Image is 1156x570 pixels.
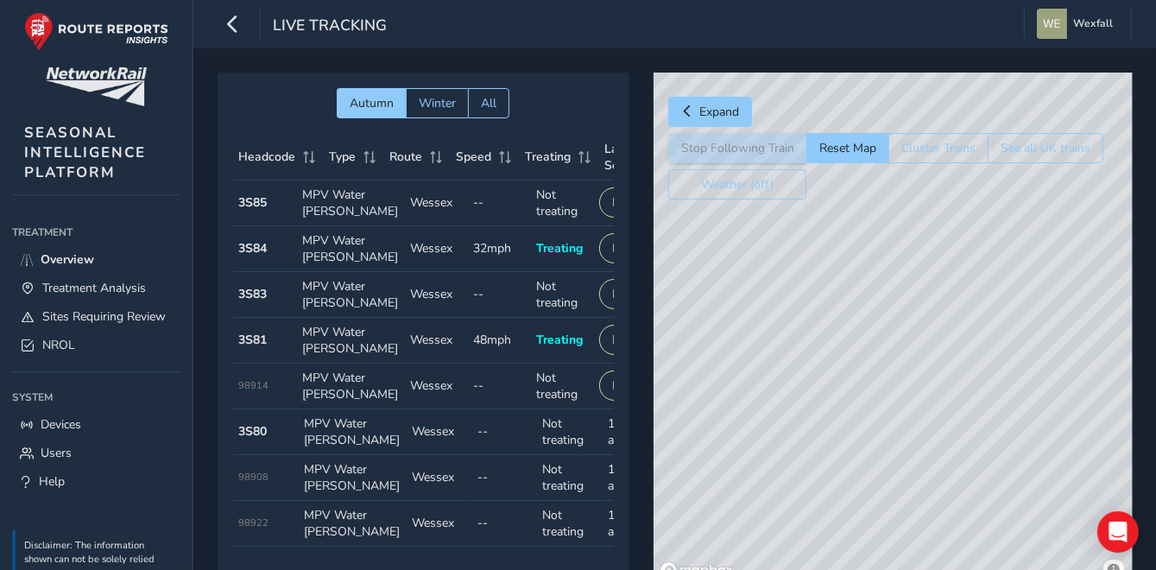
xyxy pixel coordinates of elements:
[239,516,269,529] span: 98922
[1073,9,1113,39] span: Wexfall
[888,133,988,163] button: Cluster Trains
[530,364,593,409] td: Not treating
[599,187,647,218] button: Live
[404,364,467,409] td: Wessex
[536,240,583,256] span: Treating
[296,318,404,364] td: MPV Water [PERSON_NAME]
[239,423,268,440] strong: 3S80
[536,501,602,547] td: Not treating
[41,251,94,268] span: Overview
[12,245,180,274] a: Overview
[467,318,530,364] td: 48mph
[12,302,180,331] a: Sites Requiring Review
[12,274,180,302] a: Treatment Analysis
[602,501,667,547] td: 10 hours ago
[699,104,739,120] span: Expand
[419,95,456,111] span: Winter
[239,332,268,348] strong: 3S81
[406,88,468,118] button: Winter
[42,337,75,353] span: NROL
[298,409,406,455] td: MPV Water [PERSON_NAME]
[239,286,268,302] strong: 3S83
[468,88,509,118] button: All
[988,133,1103,163] button: See all UK trains
[602,455,667,501] td: 13 hours ago
[406,409,471,455] td: Wessex
[12,331,180,359] a: NROL
[467,226,530,272] td: 32mph
[298,501,406,547] td: MPV Water [PERSON_NAME]
[42,308,166,325] span: Sites Requiring Review
[296,272,404,318] td: MPV Water [PERSON_NAME]
[404,318,467,364] td: Wessex
[467,364,530,409] td: --
[599,233,647,263] button: Live
[481,95,496,111] span: All
[602,409,667,455] td: 1 minute ago
[296,364,404,409] td: MPV Water [PERSON_NAME]
[239,379,269,392] span: 98914
[530,180,593,226] td: Not treating
[404,272,467,318] td: Wessex
[467,272,530,318] td: --
[605,141,637,174] span: Last Seen
[46,67,147,106] img: customer logo
[296,226,404,272] td: MPV Water [PERSON_NAME]
[406,455,471,501] td: Wessex
[668,97,752,127] button: Expand
[1037,9,1067,39] img: diamond-layout
[350,95,394,111] span: Autumn
[42,280,146,296] span: Treatment Analysis
[599,279,647,309] button: Live
[471,409,537,455] td: --
[24,123,146,182] span: SEASONAL INTELLIGENCE PLATFORM
[599,370,647,401] button: Live
[39,473,65,490] span: Help
[41,445,72,461] span: Users
[457,149,492,165] span: Speed
[406,501,471,547] td: Wessex
[12,410,180,439] a: Devices
[404,226,467,272] td: Wessex
[298,455,406,501] td: MPV Water [PERSON_NAME]
[41,416,81,433] span: Devices
[330,149,357,165] span: Type
[390,149,423,165] span: Route
[239,194,268,211] strong: 3S85
[467,180,530,226] td: --
[239,149,296,165] span: Headcode
[12,467,180,496] a: Help
[24,12,168,51] img: rr logo
[471,501,537,547] td: --
[471,455,537,501] td: --
[668,169,806,199] button: Weather (off)
[296,180,404,226] td: MPV Water [PERSON_NAME]
[404,180,467,226] td: Wessex
[239,471,269,484] span: 98908
[536,455,602,501] td: Not treating
[806,133,888,163] button: Reset Map
[526,149,572,165] span: Treating
[12,439,180,467] a: Users
[12,219,180,245] div: Treatment
[599,325,647,355] button: Live
[530,272,593,318] td: Not treating
[1097,511,1139,553] div: Open Intercom Messenger
[12,384,180,410] div: System
[1037,9,1119,39] button: Wexfall
[239,240,268,256] strong: 3S84
[273,15,387,39] span: Live Tracking
[536,409,602,455] td: Not treating
[536,332,583,348] span: Treating
[337,88,406,118] button: Autumn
